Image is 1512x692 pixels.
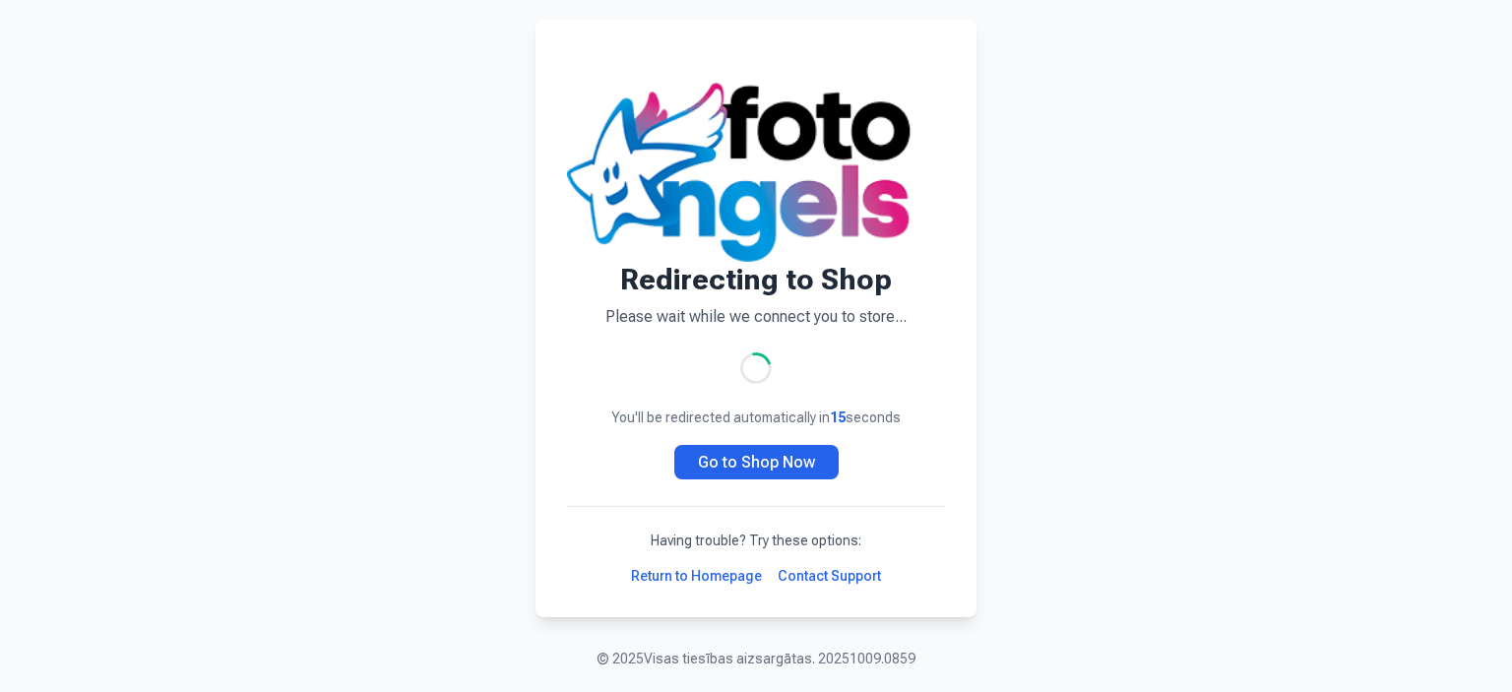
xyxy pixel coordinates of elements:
p: Please wait while we connect you to store... [567,305,945,329]
span: 15 [830,409,846,425]
p: You'll be redirected automatically in seconds [567,408,945,427]
p: © 2025 Visas tiesības aizsargātas. 20251009.0859 [597,649,915,668]
a: Contact Support [778,566,881,586]
p: Having trouble? Try these options: [567,531,945,550]
a: Go to Shop Now [674,445,839,479]
h1: Redirecting to Shop [567,262,945,297]
a: Return to Homepage [631,566,762,586]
